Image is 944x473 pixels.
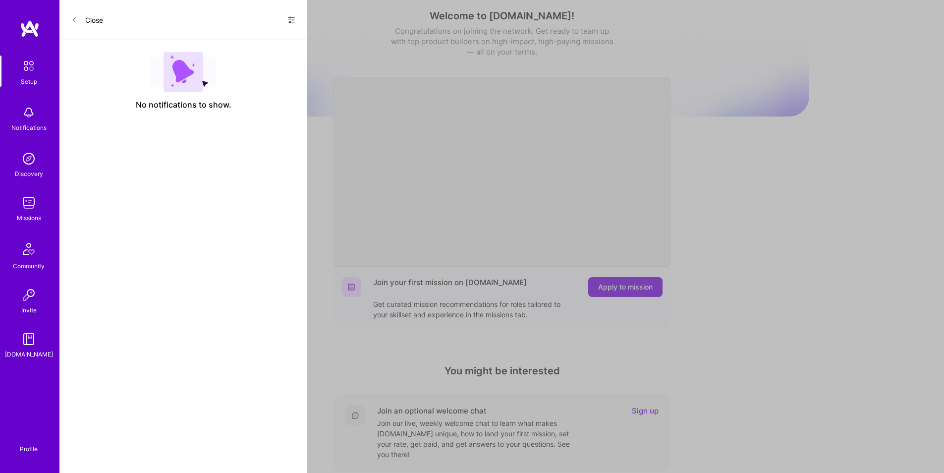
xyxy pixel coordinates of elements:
[17,237,41,261] img: Community
[19,149,39,169] img: discovery
[13,261,45,271] div: Community
[151,52,216,92] img: empty
[15,169,43,179] div: Discovery
[18,56,39,76] img: setup
[17,213,41,223] div: Missions
[21,305,37,315] div: Invite
[19,193,39,213] img: teamwork
[20,20,40,38] img: logo
[21,76,37,87] div: Setup
[71,12,103,28] button: Close
[19,103,39,122] img: bell
[19,329,39,349] img: guide book
[136,100,231,110] span: No notifications to show.
[19,285,39,305] img: Invite
[16,433,41,453] a: Profile
[20,444,38,453] div: Profile
[5,349,53,359] div: [DOMAIN_NAME]
[11,122,47,133] div: Notifications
